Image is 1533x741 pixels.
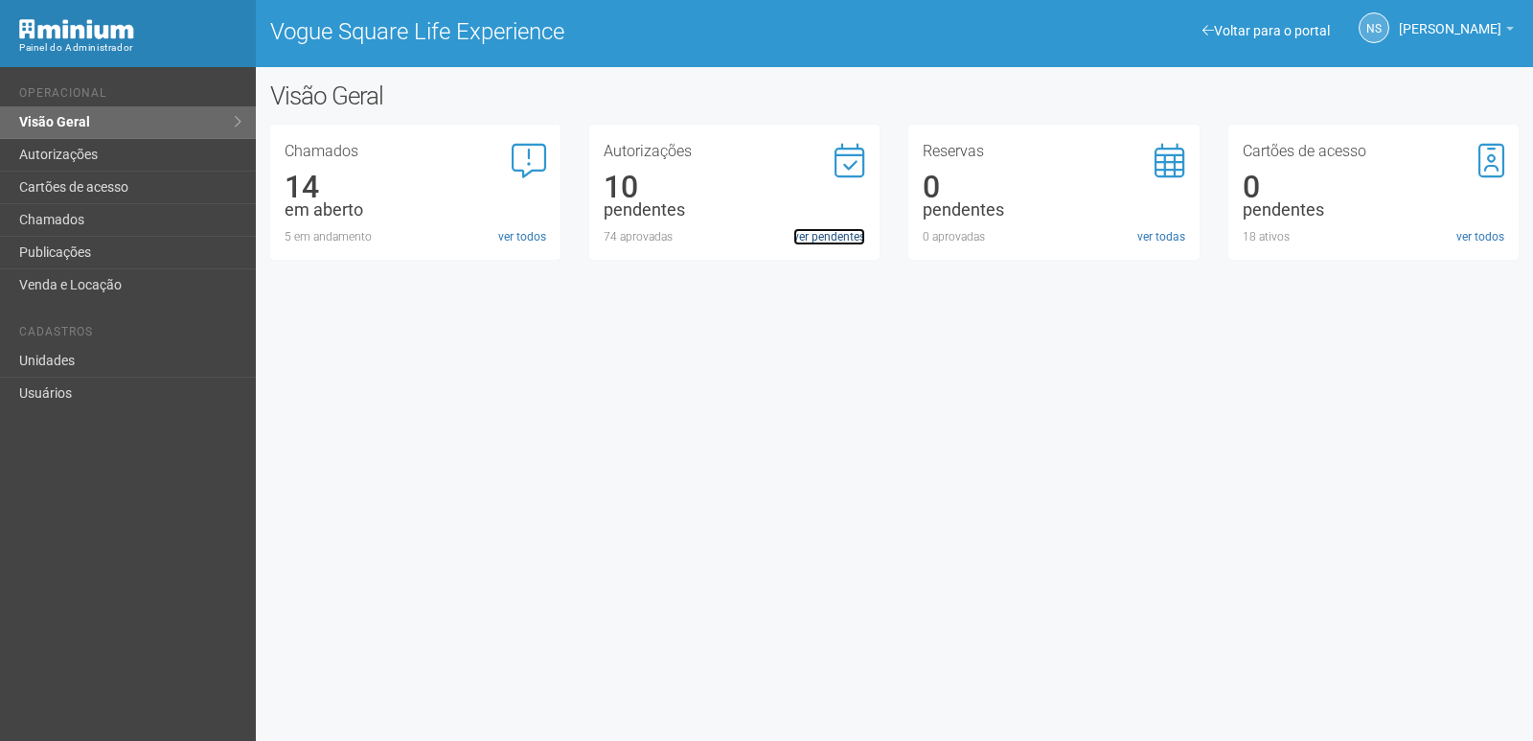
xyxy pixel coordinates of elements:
[604,178,865,196] div: 10
[923,201,1184,219] div: pendentes
[1456,228,1504,245] a: ver todos
[498,228,546,245] a: ver todos
[923,228,1184,245] div: 0 aprovadas
[285,178,546,196] div: 14
[285,144,546,159] h3: Chamados
[19,325,241,345] li: Cadastros
[1399,24,1514,39] a: [PERSON_NAME]
[604,144,865,159] h3: Autorizações
[270,19,881,44] h1: Vogue Square Life Experience
[1202,23,1330,38] a: Voltar para o portal
[793,228,865,245] a: ver pendentes
[1243,144,1504,159] h3: Cartões de acesso
[1399,3,1501,36] span: Nicolle Silva
[1137,228,1185,245] a: ver todas
[923,144,1184,159] h3: Reservas
[270,81,774,110] h2: Visão Geral
[1359,12,1389,43] a: NS
[604,228,865,245] div: 74 aprovadas
[19,86,241,106] li: Operacional
[19,19,134,39] img: Minium
[285,228,546,245] div: 5 em andamento
[923,178,1184,196] div: 0
[604,201,865,219] div: pendentes
[1243,178,1504,196] div: 0
[1243,228,1504,245] div: 18 ativos
[285,201,546,219] div: em aberto
[1243,201,1504,219] div: pendentes
[19,39,241,57] div: Painel do Administrador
